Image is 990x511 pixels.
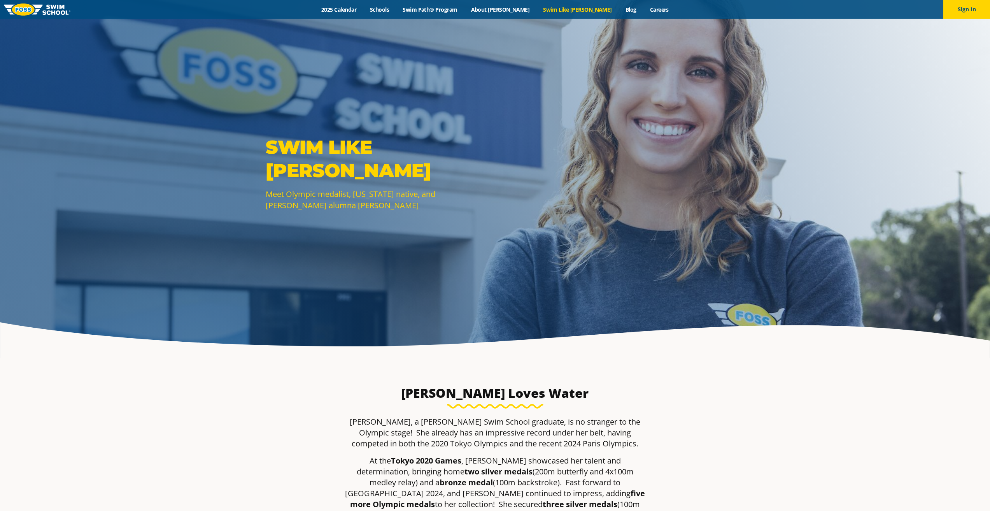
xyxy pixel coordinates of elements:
[464,6,536,13] a: About [PERSON_NAME]
[343,416,647,449] p: [PERSON_NAME], a [PERSON_NAME] Swim School graduate, is no stranger to the Olympic stage! She alr...
[315,6,363,13] a: 2025 Calendar
[266,188,491,211] p: Meet Olympic medalist, [US_STATE] native, and [PERSON_NAME] alumna [PERSON_NAME]
[389,385,601,401] h3: [PERSON_NAME] Loves Water
[619,6,643,13] a: Blog
[391,455,461,466] strong: Tokyo 2020 Games
[464,466,533,477] strong: two silver medals
[543,499,617,509] strong: three silver medals
[350,488,645,509] strong: five more Olympic medals
[440,477,493,488] strong: bronze medal
[536,6,619,13] a: Swim Like [PERSON_NAME]
[643,6,675,13] a: Careers
[266,135,491,182] p: SWIM LIKE [PERSON_NAME]
[396,6,464,13] a: Swim Path® Program
[363,6,396,13] a: Schools
[4,4,70,16] img: FOSS Swim School Logo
